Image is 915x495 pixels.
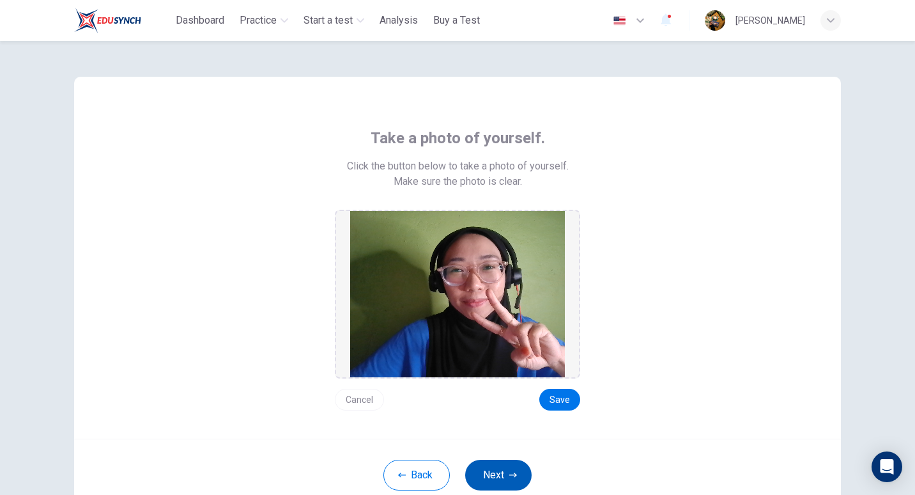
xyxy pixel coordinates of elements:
[171,9,229,32] button: Dashboard
[304,13,353,28] span: Start a test
[298,9,369,32] button: Start a test
[433,13,480,28] span: Buy a Test
[235,9,293,32] button: Practice
[176,13,224,28] span: Dashboard
[872,452,902,482] div: Open Intercom Messenger
[428,9,485,32] button: Buy a Test
[383,460,450,491] button: Back
[465,460,532,491] button: Next
[240,13,277,28] span: Practice
[350,211,565,377] img: preview screemshot
[335,389,384,411] button: Cancel
[371,128,545,148] span: Take a photo of yourself.
[611,16,627,26] img: en
[735,13,805,28] div: [PERSON_NAME]
[74,8,141,33] img: ELTC logo
[74,8,171,33] a: ELTC logo
[705,10,725,31] img: Profile picture
[380,13,418,28] span: Analysis
[394,174,522,189] span: Make sure the photo is clear.
[539,389,580,411] button: Save
[347,159,569,174] span: Click the button below to take a photo of yourself.
[374,9,423,32] button: Analysis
